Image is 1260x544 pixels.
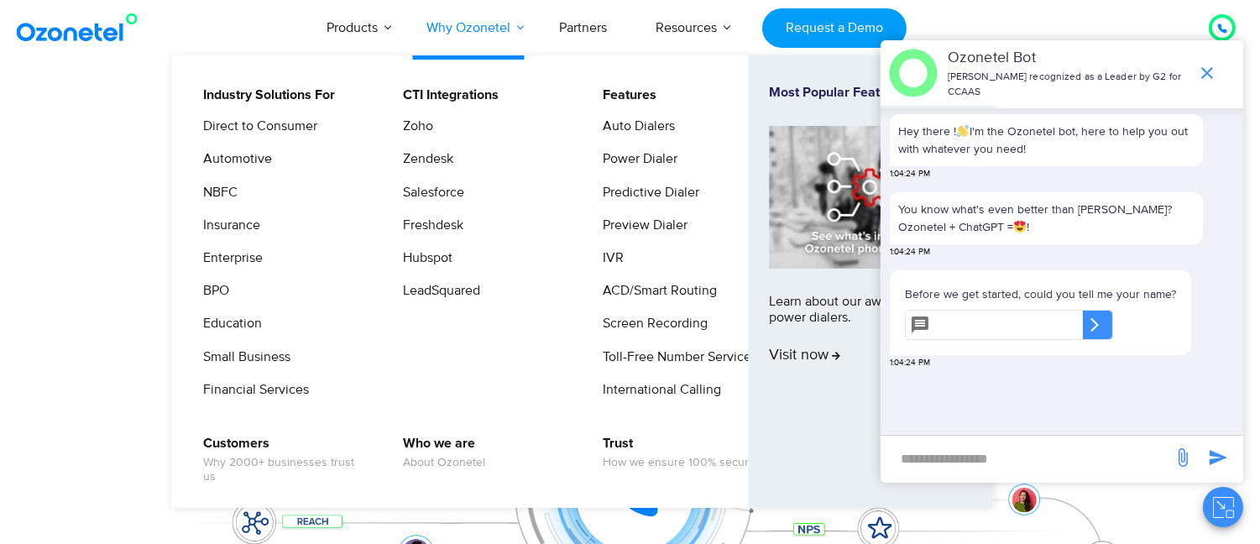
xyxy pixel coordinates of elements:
a: CTI Integrations [392,85,501,106]
span: 1:04:24 PM [890,357,930,369]
p: You know what's even better than [PERSON_NAME]? Ozonetel + ChatGPT = ! [898,201,1195,236]
a: Education [192,313,264,334]
a: Most Popular FeatureLearn about our award-winning power dialers.Visit now [770,85,973,479]
a: NBFC [192,182,240,203]
a: LeadSquared [392,280,483,301]
a: Hubspot [392,248,455,269]
a: International Calling [593,379,724,400]
a: Request a Demo [762,8,906,48]
a: Preview Dialer [593,215,691,236]
img: 👋 [957,125,969,137]
a: Direct to Consumer [192,116,320,137]
span: 1:04:24 PM [890,168,930,180]
a: Toll-Free Number Services [593,347,761,368]
a: Power Dialer [593,149,681,170]
span: Visit now [770,347,841,365]
a: IVR [593,248,627,269]
a: Automotive [192,149,274,170]
span: How we ensure 100% security [604,456,761,470]
a: TrustHow we ensure 100% security [593,433,764,473]
img: header [889,49,938,97]
a: Features [593,85,660,106]
a: Zoho [392,116,436,137]
span: About Ozonetel [403,456,485,470]
div: Turn every conversation into a growth engine for your enterprise. [106,232,1155,250]
span: 1:04:24 PM [890,246,930,259]
span: end chat or minimize [1190,56,1224,90]
p: Before we get started, could you tell me your name? [905,285,1176,303]
a: Zendesk [392,149,456,170]
span: send message [1201,441,1235,474]
a: Financial Services [192,379,311,400]
a: CustomersWhy 2000+ businesses trust us [192,433,371,487]
div: Orchestrate Intelligent [106,107,1155,160]
a: Who we areAbout Ozonetel [392,433,488,473]
a: Small Business [192,347,293,368]
a: Industry Solutions For [192,85,337,106]
p: [PERSON_NAME] recognized as a Leader by G2 for CCAAS [948,70,1189,100]
img: phone-system-min.jpg [770,126,973,268]
div: Customer Experiences [106,150,1155,231]
a: Freshdesk [392,215,466,236]
button: Close chat [1203,487,1243,527]
a: Screen Recording [593,313,711,334]
a: Insurance [192,215,263,236]
a: Enterprise [192,248,265,269]
a: Predictive Dialer [593,182,703,203]
div: new-msg-input [889,444,1164,474]
span: send message [1166,441,1200,474]
p: Ozonetel Bot [948,47,1189,70]
img: 😍 [1014,221,1026,233]
a: Salesforce [392,182,467,203]
span: Why 2000+ businesses trust us [203,456,369,484]
a: Auto Dialers [593,116,678,137]
p: Hey there ! I'm the Ozonetel bot, here to help you out with whatever you need! [898,123,1195,158]
a: ACD/Smart Routing [593,280,720,301]
a: BPO [192,280,232,301]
